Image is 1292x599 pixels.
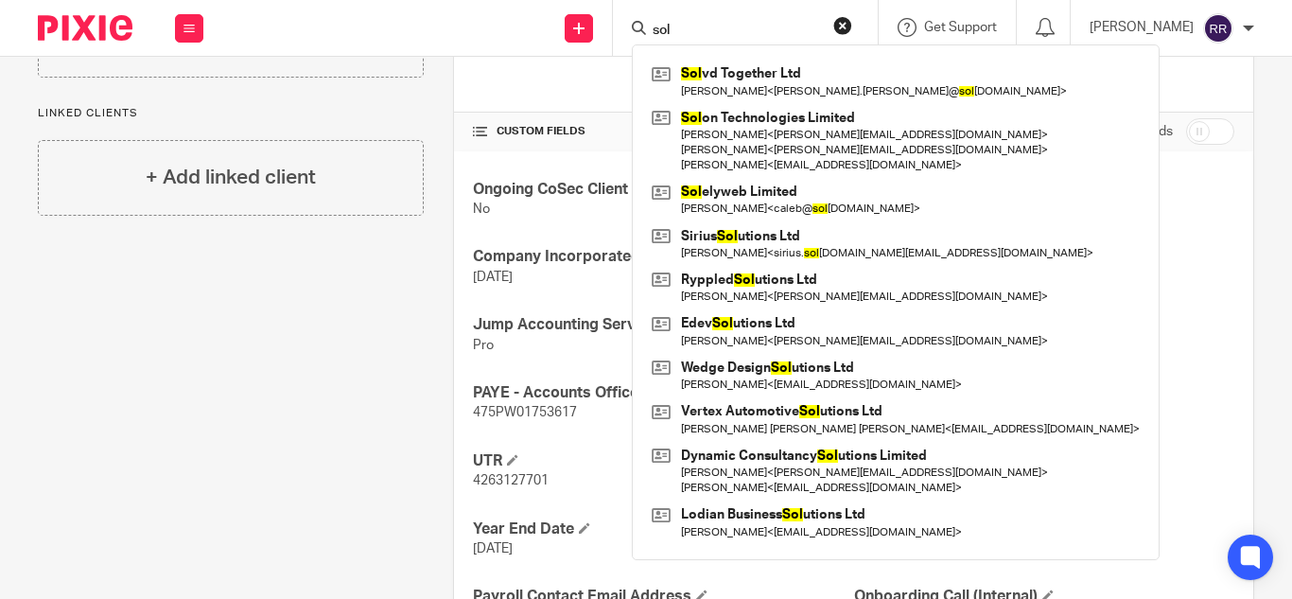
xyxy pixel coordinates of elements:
span: [DATE] [473,542,513,555]
h4: UTR [473,451,853,471]
span: [DATE] [473,271,513,284]
span: 475PW01753617 [473,406,577,419]
h4: + Add linked client [146,163,316,192]
span: Pro [473,339,494,352]
h4: Year End Date [473,520,853,539]
h4: PAYE - Accounts Office Ref. [473,383,853,403]
h4: CUSTOM FIELDS [473,124,853,139]
input: Search [651,23,821,40]
h4: Company Incorporated On [473,247,853,267]
img: Pixie [38,15,132,41]
p: Linked clients [38,106,424,121]
span: No [473,203,490,216]
span: Get Support [924,21,997,34]
p: [PERSON_NAME] [1090,18,1194,37]
h4: Ongoing CoSec Client [473,180,853,200]
h4: Jump Accounting Service [473,315,853,335]
img: svg%3E [1203,13,1233,44]
button: Clear [833,16,852,35]
span: 4263127701 [473,474,549,487]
